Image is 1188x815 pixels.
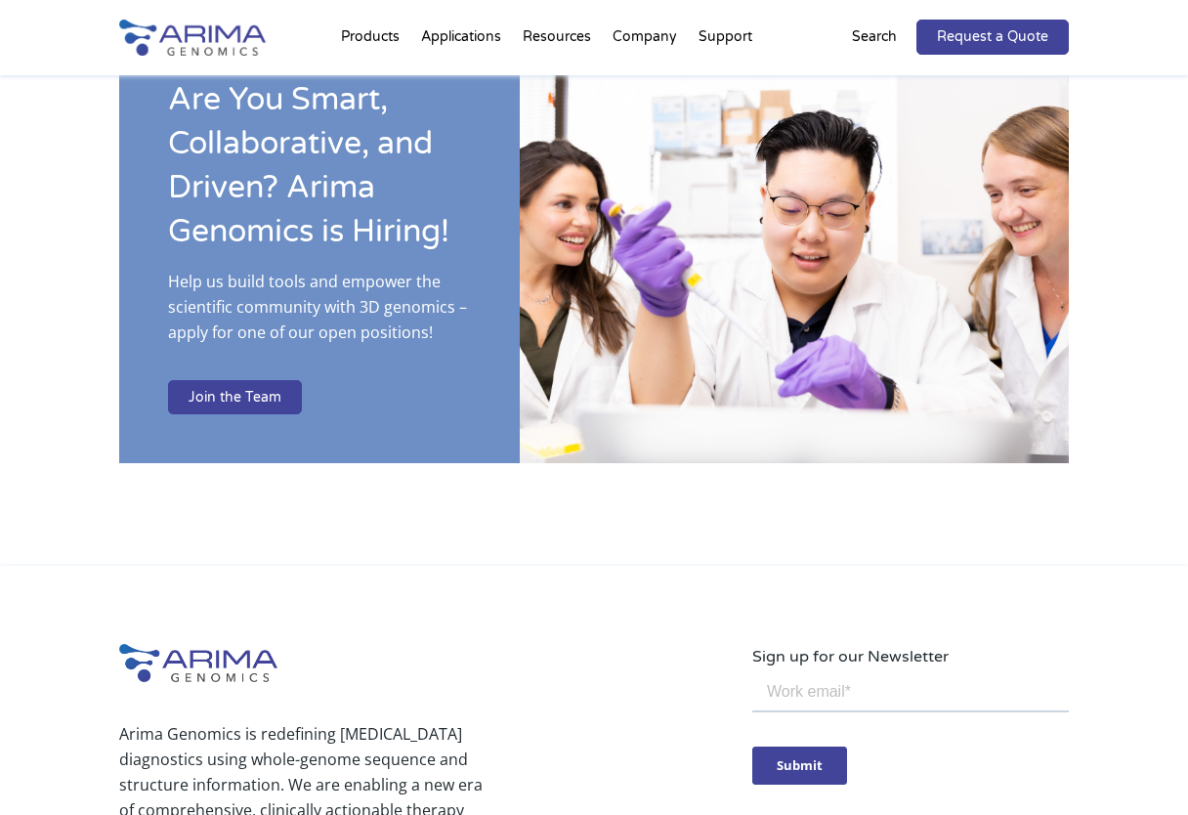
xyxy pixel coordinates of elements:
[168,380,302,415] a: Join the Team
[852,24,897,50] p: Search
[168,269,472,361] p: Help us build tools and empower the scientific community with 3D genomics – apply for one of our ...
[168,78,472,269] h2: Are You Smart, Collaborative, and Driven? Arima Genomics is Hiring!
[752,644,1069,669] p: Sign up for our Newsletter
[752,669,1069,797] iframe: Form 0
[119,20,266,56] img: Arima-Genomics-logo
[119,644,277,683] img: Arima-Genomics-logo
[520,29,1069,464] img: IMG_2073.jpg
[916,20,1069,55] a: Request a Quote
